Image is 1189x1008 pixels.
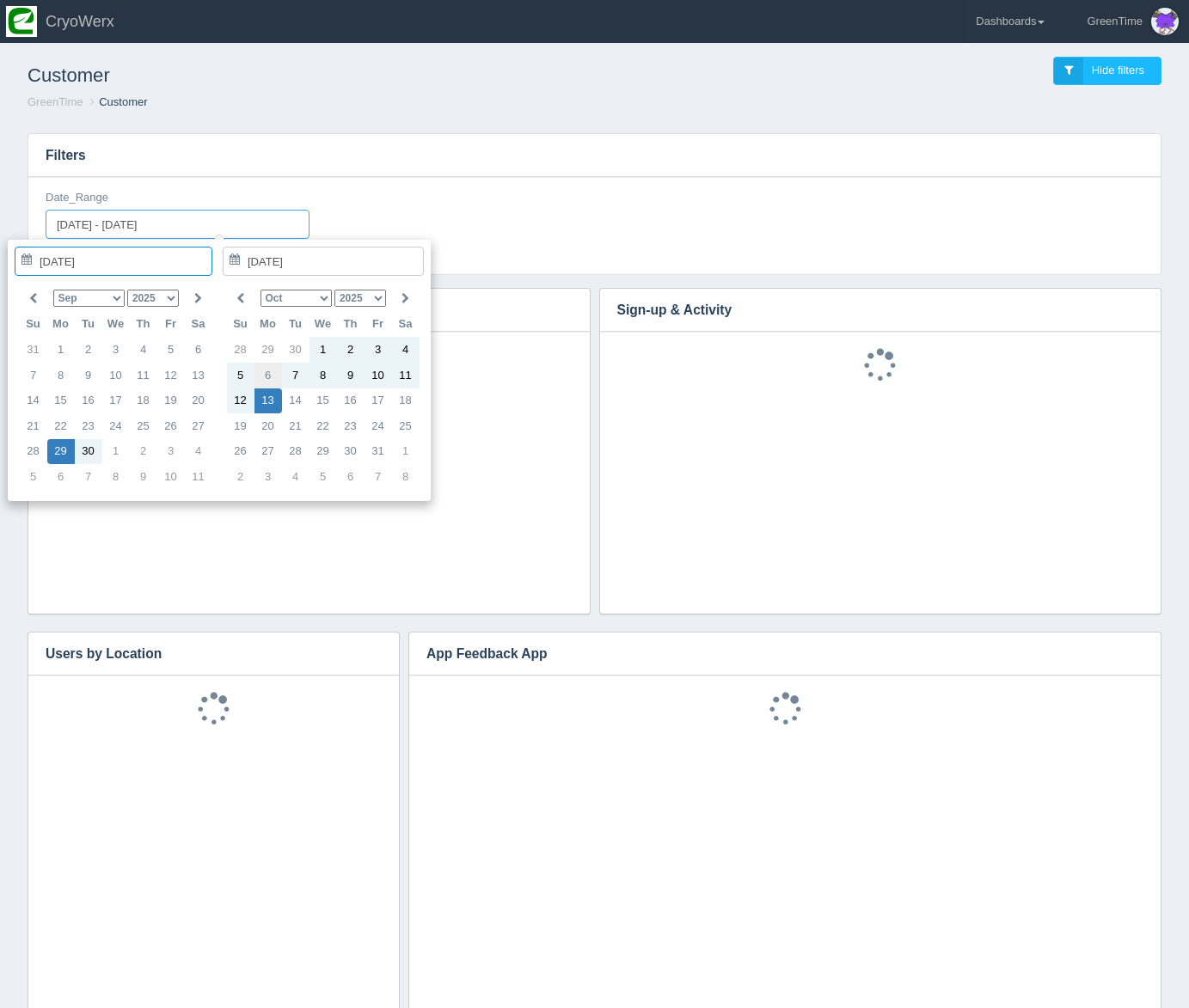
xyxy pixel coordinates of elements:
td: 8 [47,363,75,388]
li: Customer [86,95,147,111]
h1: Customer [28,57,595,95]
td: 1 [392,439,420,465]
td: 4 [130,337,157,363]
td: 10 [157,464,185,490]
th: Sa [392,312,420,338]
img: Profile Picture [1151,8,1179,35]
td: 11 [130,363,157,388]
td: 5 [20,464,47,490]
div: GreenTime [1087,4,1143,39]
th: We [310,312,337,338]
td: 26 [157,413,185,439]
td: 12 [157,363,185,388]
td: 3 [254,464,282,490]
a: Hide filters [1053,57,1161,85]
span: Hide filters [1092,64,1144,76]
td: 25 [392,413,420,439]
th: We [102,312,130,338]
td: 22 [47,413,75,439]
td: 4 [392,337,420,363]
th: Mo [254,312,282,338]
td: 5 [227,363,254,388]
td: 21 [20,413,47,439]
td: 13 [254,388,282,414]
td: 16 [75,388,102,414]
td: 1 [310,337,337,363]
td: 6 [254,363,282,388]
td: 3 [157,439,185,465]
h3: App Feedback App [409,632,1135,675]
td: 17 [365,388,392,414]
td: 20 [254,413,282,439]
td: 24 [365,413,392,439]
td: 30 [75,439,102,465]
th: Tu [282,312,310,338]
td: 24 [102,413,130,439]
td: 4 [185,439,212,465]
td: 28 [20,439,47,465]
td: 26 [227,439,254,465]
td: 2 [130,439,157,465]
td: 7 [75,464,102,490]
td: 17 [102,388,130,414]
td: 1 [102,439,130,465]
span: CryoWerx [46,13,114,30]
td: 16 [337,388,365,414]
h3: Filters [28,134,1161,177]
th: Tu [75,312,102,338]
td: 9 [75,363,102,388]
td: 14 [282,388,310,414]
td: 27 [185,413,212,439]
h3: Users by Location [28,632,373,675]
a: GreenTime [28,95,83,108]
td: 19 [227,413,254,439]
td: 3 [102,337,130,363]
td: 23 [337,413,365,439]
td: 10 [365,363,392,388]
td: 4 [282,464,310,490]
td: 12 [227,388,254,414]
th: Fr [157,312,185,338]
td: 21 [282,413,310,439]
td: 30 [282,337,310,363]
td: 11 [185,464,212,490]
td: 20 [185,388,212,414]
td: 6 [47,464,75,490]
td: 29 [254,337,282,363]
th: Su [227,312,254,338]
td: 18 [130,388,157,414]
th: Sa [185,312,212,338]
td: 18 [392,388,420,414]
h3: Sign-up & Activity [600,289,1136,332]
img: so2zg2bv3y2ub16hxtjr.png [6,6,37,37]
td: 28 [282,439,310,465]
td: 22 [310,413,337,439]
td: 13 [185,363,212,388]
td: 3 [365,337,392,363]
td: 11 [392,363,420,388]
td: 31 [365,439,392,465]
td: 29 [47,439,75,465]
th: Mo [47,312,75,338]
td: 8 [310,363,337,388]
td: 5 [310,464,337,490]
td: 2 [227,464,254,490]
td: 29 [310,439,337,465]
td: 30 [337,439,365,465]
td: 23 [75,413,102,439]
td: 5 [157,337,185,363]
td: 27 [254,439,282,465]
th: Fr [365,312,392,338]
th: Th [130,312,157,338]
td: 25 [130,413,157,439]
td: 8 [392,464,420,490]
td: 2 [75,337,102,363]
td: 31 [20,337,47,363]
td: 9 [337,363,365,388]
td: 19 [157,388,185,414]
td: 7 [20,363,47,388]
td: 1 [47,337,75,363]
td: 9 [130,464,157,490]
th: Th [337,312,365,338]
td: 8 [102,464,130,490]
